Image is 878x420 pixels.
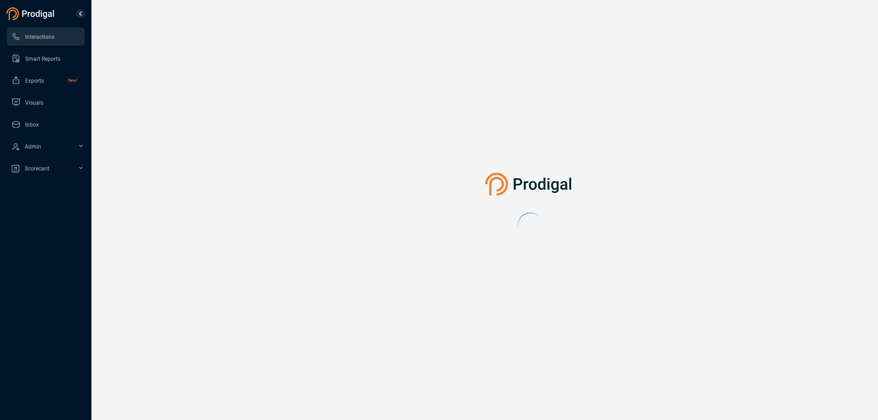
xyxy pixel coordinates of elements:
[11,49,77,68] a: Smart Reports
[25,122,39,128] span: Inbox
[25,34,54,40] span: Interactions
[11,71,77,90] a: ExportsNew!
[68,71,77,90] span: New!
[7,93,85,112] li: Visuals
[11,115,77,133] a: Inbox
[7,115,85,133] li: Inbox
[11,27,77,46] a: Interactions
[25,78,44,84] span: Exports
[25,165,49,172] span: Scorecard
[7,49,85,68] li: Smart Reports
[6,7,57,20] img: prodigal-logo
[25,56,60,62] span: Smart Reports
[11,93,77,112] a: Visuals
[25,100,43,106] span: Visuals
[25,144,41,150] span: Admin
[485,173,576,196] img: prodigal-logo
[7,71,85,90] li: Exports
[7,27,85,46] li: Interactions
